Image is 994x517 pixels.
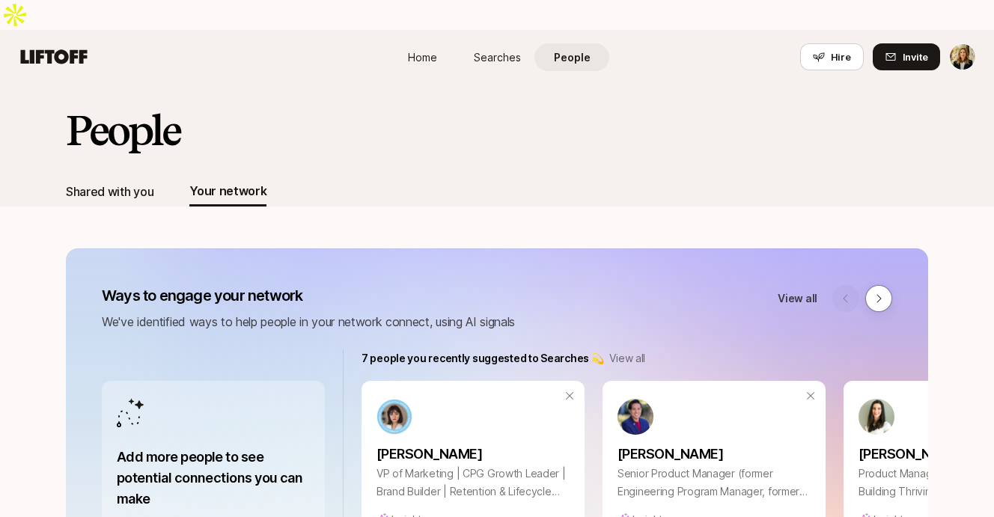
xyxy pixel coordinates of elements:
[362,349,603,367] p: 7 people you recently suggested to Searches 💫
[873,43,940,70] button: Invite
[189,177,266,207] button: Your network
[66,177,153,207] button: Shared with you
[376,399,412,435] img: a2ac85d2_7966_4bb5_836c_77813b624a22.jfif
[376,435,570,465] a: [PERSON_NAME]
[376,465,570,501] p: VP of Marketing | CPG Growth Leader | Brand Builder | Retention & Lifecycle Expert | e-Commerce A...
[460,43,534,71] a: Searches
[778,290,817,308] a: View all
[66,182,153,201] div: Shared with you
[408,49,437,65] span: Home
[618,465,811,501] p: Senior Product Manager (former Engineering Program Manager, former Software Engineer) 💼 Advisory ...
[66,108,180,153] h2: People
[949,43,976,70] button: Lauren Michaels
[859,399,894,435] img: 0e3d2002_b18a_452b_b86f_2982cf5a075b.jpg
[618,435,811,465] a: [PERSON_NAME]
[950,44,975,70] img: Lauren Michaels
[534,43,609,71] a: People
[800,43,864,70] button: Hire
[618,444,811,465] p: [PERSON_NAME]
[609,349,645,367] a: View all
[903,49,928,64] span: Invite
[102,285,515,306] p: Ways to engage your network
[117,447,310,510] p: Add more people to see potential connections you can make
[376,444,570,465] p: [PERSON_NAME]
[189,181,266,201] div: Your network
[102,312,515,331] p: We've identified ways to help people in your network connect, using AI signals
[831,49,851,64] span: Hire
[474,49,521,65] span: Searches
[385,43,460,71] a: Home
[554,49,591,65] span: People
[618,399,653,435] img: 7c8160a5_ecfa_4aa5_b54d_84b921cc4588.jpg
